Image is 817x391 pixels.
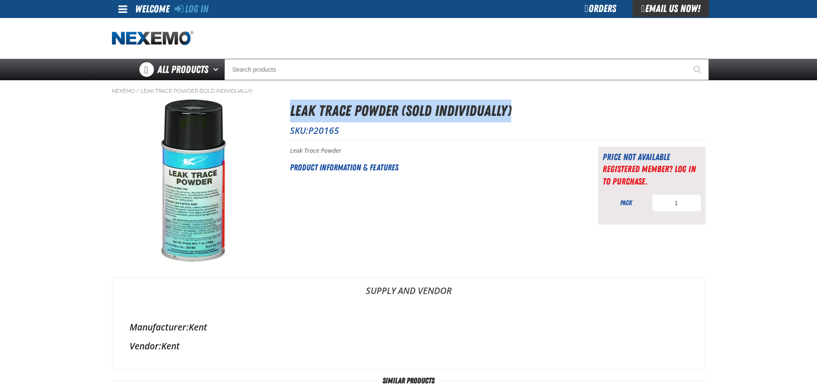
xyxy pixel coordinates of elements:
p: SKU: [290,124,705,136]
div: pack [603,198,650,208]
a: Nexemo [112,88,135,94]
label: Vendor: [130,340,161,352]
div: Kent [130,321,688,333]
h2: Product Information & Features [290,161,577,174]
span: All Products [157,62,208,77]
a: Supply and Vendor [112,278,705,303]
span: Similar Products [376,376,441,385]
div: Price not available [603,151,701,163]
button: Start Searching [687,59,709,80]
p: Leak Trace Powder [290,147,577,155]
nav: Breadcrumbs [112,88,705,94]
span: / [136,88,139,94]
input: Search [224,59,709,80]
span: P20165 [308,124,339,136]
input: Product Quantity [652,194,701,212]
div: Kent [130,340,688,352]
a: Log In [175,3,208,15]
label: Manufacturer: [130,321,189,333]
img: Leak Trace Powder (Sold Individually) [112,100,274,262]
a: Home [112,31,193,46]
button: Open All Products pages [210,59,224,80]
h1: Leak Trace Powder (Sold Individually) [290,100,705,122]
a: Registered Member? Log In to purchase. [603,164,696,186]
a: Leak Trace Powder (Sold Individually) [141,88,252,94]
img: Nexemo logo [112,31,193,46]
